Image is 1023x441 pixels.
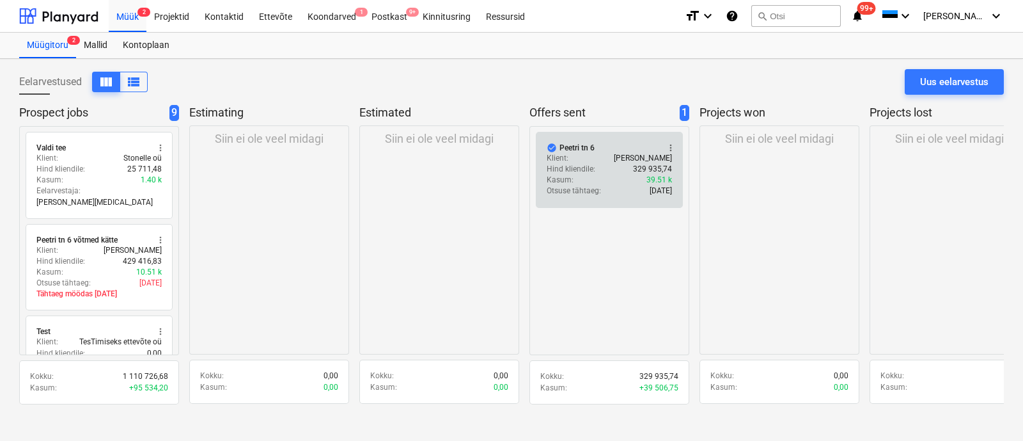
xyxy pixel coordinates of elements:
p: Prospect jobs [19,105,164,121]
p: Projects won [699,105,854,120]
div: Test [36,326,51,337]
i: keyboard_arrow_down [988,8,1004,24]
span: Kuva veergudena [126,74,141,90]
button: Uus eelarvestus [905,69,1004,95]
span: more_vert [155,143,166,153]
span: search [757,11,767,21]
p: Kasum : [880,382,907,393]
p: Kokku : [370,371,394,381]
button: Otsi [751,5,841,27]
p: [DATE] [139,278,162,289]
p: + 95 534,20 [129,383,168,394]
p: 0,00 [324,382,338,393]
a: Müügitoru2 [19,33,76,58]
p: 10.51 k [136,267,162,278]
span: 2 [67,36,80,45]
p: TesTimiseks ettevõte oü [79,337,162,348]
div: Eelarvestused [19,72,148,92]
i: keyboard_arrow_down [700,8,715,24]
p: Otsuse tähtaeg : [36,278,91,289]
span: 9 [169,105,179,121]
p: Eelarvestaja : [36,186,81,196]
span: 9+ [406,8,419,17]
p: Siin ei ole veel midagi [215,131,324,147]
p: + 39 506,75 [639,383,678,394]
div: Vestlusvidin [959,380,1023,441]
a: Mallid [76,33,115,58]
i: format_size [685,8,700,24]
a: Kontoplaan [115,33,177,58]
p: [PERSON_NAME] [104,245,162,256]
p: Estimated [359,105,514,120]
p: Kasum : [370,382,397,393]
p: Otsuse tähtaeg : [547,186,601,196]
p: 0,00 [834,382,848,393]
p: Hind kliendile : [36,256,85,267]
p: Hind kliendile : [36,164,85,175]
p: Kokku : [880,371,904,381]
i: keyboard_arrow_down [898,8,913,24]
p: [PERSON_NAME][MEDICAL_DATA] [36,197,153,208]
p: 1 110 726,68 [123,371,168,382]
p: Kasum : [36,267,63,278]
p: 429 416,83 [123,256,162,267]
i: notifications [851,8,864,24]
p: Kokku : [710,371,734,381]
p: Kasum : [30,383,57,394]
p: Siin ei ole veel midagi [725,131,834,147]
p: Kasum : [36,175,63,186]
p: Kokku : [540,371,564,382]
div: Müügitoru [19,33,76,58]
span: Märgi kui tegemata [547,143,557,153]
p: Stonelle oü [123,153,162,164]
p: Kasum : [540,383,567,394]
p: [PERSON_NAME] [614,153,672,164]
div: Uus eelarvestus [920,74,988,90]
p: Kasum : [710,382,737,393]
span: more_vert [155,326,166,337]
p: 0,00 [834,371,848,381]
p: Tähtaeg möödas [DATE] [36,289,162,300]
p: 329 935,74 [639,371,678,382]
p: Estimating [189,105,344,120]
div: Peetri tn 6 võtmed kätte [36,235,118,245]
p: Siin ei ole veel midagi [385,131,494,147]
span: 1 [355,8,368,17]
span: 2 [137,8,150,17]
div: Valdi tee [36,143,66,153]
p: Offers sent [529,105,675,121]
p: 25 711,48 [127,164,162,175]
span: more_vert [666,143,676,153]
p: Klient : [36,337,58,348]
i: Abikeskus [726,8,738,24]
span: Kuva veergudena [98,74,114,90]
span: [PERSON_NAME] [MEDICAL_DATA] [923,11,987,21]
p: [DATE] [650,186,672,196]
p: Hind kliendile : [547,164,595,175]
p: Klient : [547,153,568,164]
span: 1 [680,105,689,121]
iframe: Chat Widget [959,380,1023,441]
p: Hind kliendile : [36,348,85,359]
p: 1.40 k [141,175,162,186]
p: Siin ei ole veel midagi [895,131,1004,147]
p: 0,00 [494,382,508,393]
p: 0,00 [494,371,508,381]
p: 0,00 [147,348,162,359]
p: 39.51 k [646,175,672,186]
p: 0,00 [324,371,338,381]
p: Kokku : [30,371,54,382]
span: more_vert [155,235,166,245]
p: Kasum : [200,382,227,393]
div: Peetri tn 6 [559,143,595,153]
p: 329 935,74 [633,164,672,175]
p: Klient : [36,153,58,164]
p: Klient : [36,245,58,256]
span: 99+ [857,2,876,15]
p: Kasum : [547,175,574,186]
p: Kokku : [200,371,224,381]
